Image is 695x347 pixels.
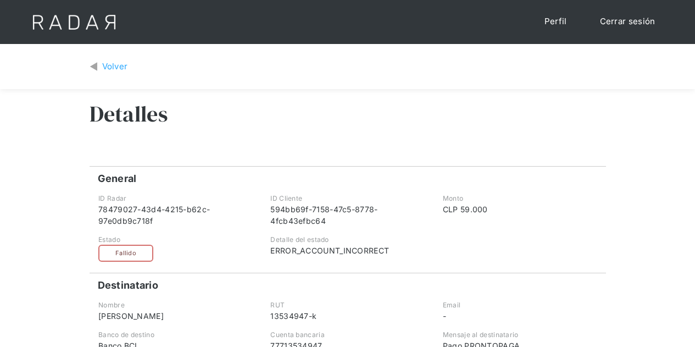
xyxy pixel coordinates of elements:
[443,203,597,215] div: CLP 59.000
[443,194,597,203] div: Monto
[98,203,252,227] div: 78479027-43d4-4215-b62c-97e0db9c718f
[98,300,252,310] div: Nombre
[589,11,666,32] a: Cerrar sesión
[270,310,424,322] div: 13534947-k
[270,330,424,340] div: Cuenta bancaria
[443,300,597,310] div: Email
[270,300,424,310] div: RUT
[98,330,252,340] div: Banco de destino
[102,60,128,73] div: Volver
[98,194,252,203] div: ID Radar
[270,203,424,227] div: 594bb69f-7158-47c5-8778-4fcb43efbc64
[270,235,424,245] div: Detalle del estado
[443,330,597,340] div: Mensaje al destinatario
[98,279,159,292] h4: Destinatario
[90,60,128,73] a: Volver
[98,172,137,185] h4: General
[270,194,424,203] div: ID Cliente
[533,11,578,32] a: Perfil
[90,100,168,128] h3: Detalles
[98,245,153,262] div: Fallido
[98,235,252,245] div: Estado
[443,310,597,322] div: -
[270,245,424,256] div: ERROR_ACCOUNT_INCORRECT
[98,310,252,322] div: [PERSON_NAME]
